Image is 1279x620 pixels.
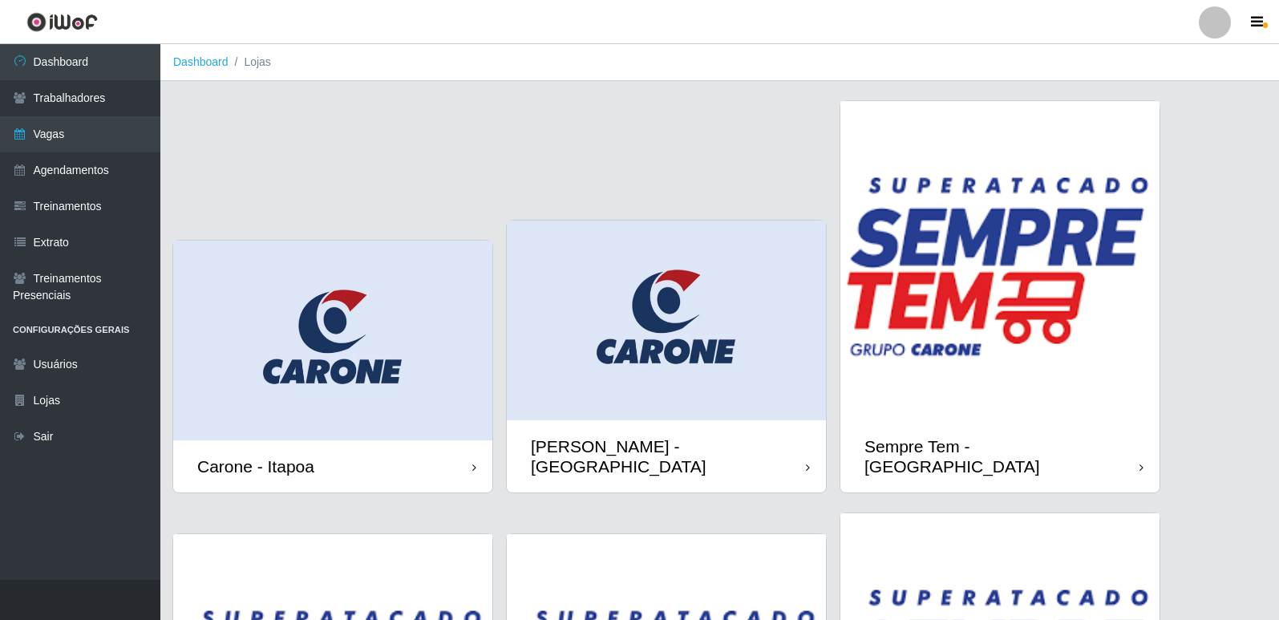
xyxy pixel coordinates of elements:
a: [PERSON_NAME] - [GEOGRAPHIC_DATA] [507,221,826,492]
a: Dashboard [173,55,229,68]
a: Sempre Tem - [GEOGRAPHIC_DATA] [840,101,1160,492]
img: cardImg [173,241,492,440]
img: cardImg [840,101,1160,420]
img: cardImg [507,221,826,420]
li: Lojas [229,54,271,71]
div: [PERSON_NAME] - [GEOGRAPHIC_DATA] [531,436,806,476]
div: Sempre Tem - [GEOGRAPHIC_DATA] [864,436,1139,476]
a: Carone - Itapoa [173,241,492,492]
div: Carone - Itapoa [197,456,314,476]
img: CoreUI Logo [26,12,98,32]
nav: breadcrumb [160,44,1279,81]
